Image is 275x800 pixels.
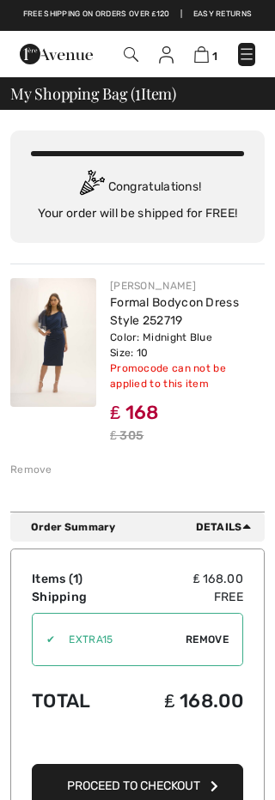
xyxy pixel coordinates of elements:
div: Promocode can not be applied to this item [110,361,265,391]
td: Total [32,673,122,729]
span: | [180,9,182,21]
span: Details [196,519,258,535]
td: Items ( ) [32,570,122,588]
a: Easy Returns [193,9,253,21]
s: ₤ 305 [110,428,144,443]
span: Remove [186,632,229,647]
iframe: PayPal [32,729,243,759]
img: Formal Bodycon Dress Style 252719 [10,278,96,407]
div: ✔ [33,632,55,647]
a: 1ère Avenue [20,46,93,61]
img: Menu [238,45,255,63]
img: My Info [159,46,174,64]
img: Congratulation2.svg [74,170,108,204]
input: Promo code [55,614,186,665]
img: Shopping Bag [194,46,209,63]
a: Formal Bodycon Dress Style 252719 [110,295,239,328]
div: Order Summary [31,519,258,535]
span: My Shopping Bag ( Item) [10,86,176,101]
img: Search [124,47,138,62]
div: [PERSON_NAME] [110,278,265,294]
span: ₤ 168 [110,401,159,424]
td: ₤ 168.00 [122,570,243,588]
td: Shipping [32,588,122,606]
a: 1 [194,45,217,64]
div: Color: Midnight Blue Size: 10 [110,330,265,361]
img: 1ère Avenue [20,44,93,64]
a: Free shipping on orders over ₤120 [23,9,170,21]
td: Free [122,588,243,606]
td: ₤ 168.00 [122,673,243,729]
span: 1 [135,82,141,102]
div: Remove [10,462,52,477]
span: 1 [73,572,78,586]
span: Proceed to Checkout [67,779,200,793]
span: 1 [212,50,217,63]
div: Congratulations! Your order will be shipped for FREE! [31,170,244,222]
